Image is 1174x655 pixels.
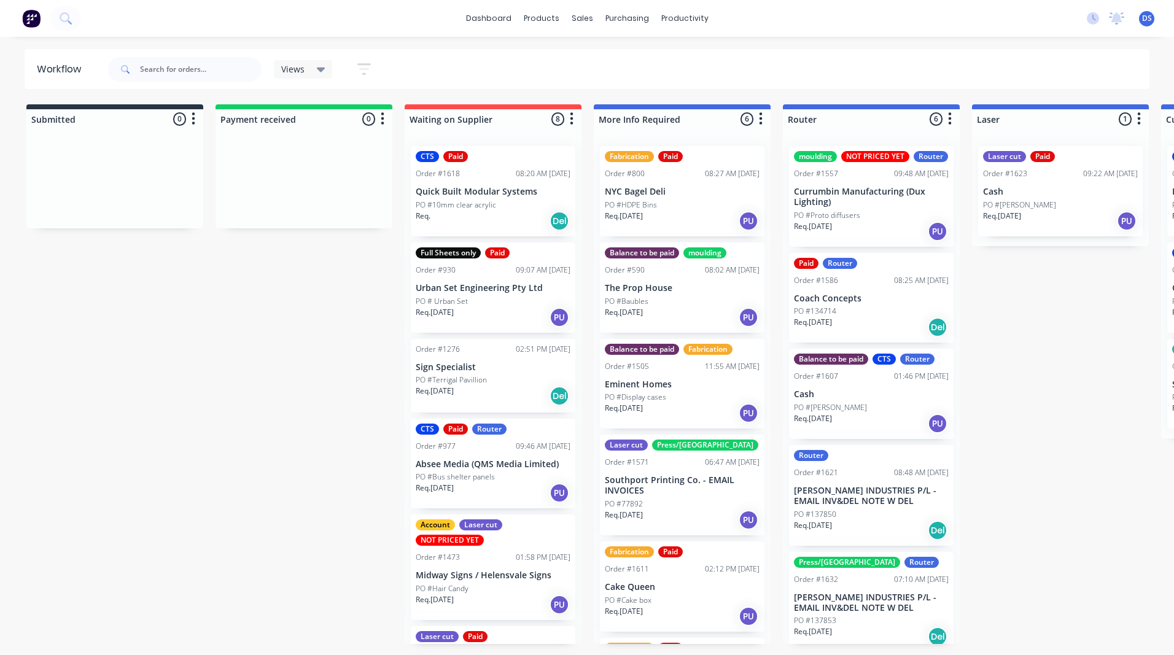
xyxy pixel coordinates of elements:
p: Absee Media (QMS Media Limited) [416,459,570,470]
div: productivity [655,9,715,28]
div: sales [566,9,599,28]
div: Order #977 [416,441,456,452]
div: Order #1571 [605,457,649,468]
div: 01:46 PM [DATE] [894,371,949,382]
div: CTSPaidRouterOrder #97709:46 AM [DATE]Absee Media (QMS Media Limited)PO #Bus shelter panelsReq.[D... [411,419,575,509]
div: CTS [873,354,896,365]
p: Req. [DATE] [794,520,832,531]
div: 06:47 AM [DATE] [705,457,760,468]
div: CTS [416,424,439,435]
div: Paid [658,643,683,654]
p: The Prop House [605,283,760,293]
p: Req. [DATE] [794,317,832,328]
p: PO #137853 [794,615,836,626]
div: moulding [683,247,726,258]
div: CTS [416,151,439,162]
p: Req. [DATE] [983,211,1021,222]
div: Balance to be paidmouldingOrder #59008:02 AM [DATE]The Prop HousePO #BaublesReq.[DATE]PU [600,242,764,333]
div: purchasing [599,9,655,28]
div: Workflow [37,62,87,77]
p: Midway Signs / Helensvale Signs [416,570,570,581]
div: Balance to be paidFabricationOrder #150511:55 AM [DATE]Eminent HomesPO #Display casesReq.[DATE]PU [600,339,764,429]
div: 08:27 AM [DATE] [705,168,760,179]
div: Order #1611 [605,564,649,575]
div: Paid [794,258,818,269]
p: Req. [DATE] [794,413,832,424]
div: Fabrication [605,546,654,557]
div: Fabrication [605,643,654,654]
div: Full Sheets onlyPaidOrder #93009:07 AM [DATE]Urban Set Engineering Pty LtdPO # Urban SetReq.[DATE]PU [411,242,575,333]
div: AccountLaser cutNOT PRICED YETOrder #147301:58 PM [DATE]Midway Signs / Helensvale SignsPO #Hair C... [411,514,575,620]
div: FabricationPaidOrder #161102:12 PM [DATE]Cake QueenPO #Cake boxReq.[DATE]PU [600,541,764,632]
div: Laser cut [416,631,459,642]
p: Req. [DATE] [416,386,454,397]
p: PO #Cake box [605,595,651,606]
div: 08:02 AM [DATE] [705,265,760,276]
div: Fabrication [683,344,733,355]
p: PO #[PERSON_NAME] [794,402,867,413]
span: DS [1142,13,1152,24]
p: Req. [DATE] [416,594,454,605]
div: PU [550,308,569,327]
div: 08:48 AM [DATE] [894,467,949,478]
div: Order #930 [416,265,456,276]
p: Cash [983,187,1138,197]
div: Router [914,151,948,162]
div: PU [928,414,947,433]
div: Order #1557 [794,168,838,179]
div: Press/[GEOGRAPHIC_DATA]RouterOrder #163207:10 AM [DATE][PERSON_NAME] INDUSTRIES P/L - EMAIL INV&D... [789,552,954,653]
div: NOT PRICED YET [416,535,484,546]
p: Urban Set Engineering Pty Ltd [416,283,570,293]
div: 01:58 PM [DATE] [516,552,570,563]
p: PO # Urban Set [416,296,468,307]
p: Currumbin Manufacturing (Dux Lighting) [794,187,949,207]
p: Req. [DATE] [416,307,454,318]
div: Press/[GEOGRAPHIC_DATA] [794,557,900,568]
div: Laser cut [459,519,502,530]
div: 08:20 AM [DATE] [516,168,570,179]
div: Order #1621 [794,467,838,478]
div: Paid [658,546,683,557]
p: Coach Concepts [794,293,949,304]
div: Router [794,450,828,461]
div: 02:51 PM [DATE] [516,344,570,355]
div: Del [550,211,569,231]
div: Balance to be paid [794,354,868,365]
div: Order #1586 [794,275,838,286]
div: NOT PRICED YET [841,151,909,162]
div: Balance to be paid [605,247,679,258]
div: PU [739,308,758,327]
p: NYC Bagel Deli [605,187,760,197]
div: moulding [794,151,837,162]
p: PO #10mm clear acrylic [416,200,496,211]
div: Laser cut [605,440,648,451]
p: PO #Bus shelter panels [416,471,495,483]
span: Views [281,63,305,76]
div: 09:07 AM [DATE] [516,265,570,276]
div: CTSPaidOrder #161808:20 AM [DATE]Quick Built Modular SystemsPO #10mm clear acrylicReq.Del [411,146,575,236]
p: Req. [DATE] [794,626,832,637]
div: 02:12 PM [DATE] [705,564,760,575]
div: 07:10 AM [DATE] [894,574,949,585]
p: Req. [DATE] [605,606,643,617]
div: Del [550,386,569,406]
div: Order #1618 [416,168,460,179]
p: Req. [416,211,430,222]
div: Order #800 [605,168,645,179]
p: PO #Proto diffusers [794,210,860,221]
div: Laser cut [983,151,1026,162]
div: 08:25 AM [DATE] [894,275,949,286]
div: Press/[GEOGRAPHIC_DATA] [652,440,758,451]
p: PO #77892 [605,498,643,510]
img: Factory [22,9,41,28]
div: PU [739,211,758,231]
div: RouterOrder #162108:48 AM [DATE][PERSON_NAME] INDUSTRIES P/L - EMAIL INV&DEL NOTE W DELPO #137850... [789,445,954,546]
div: Paid [443,151,468,162]
div: Paid [1030,151,1055,162]
div: Router [904,557,939,568]
div: Order #590 [605,265,645,276]
div: PU [550,595,569,614]
p: Req. [DATE] [416,483,454,494]
div: PU [1117,211,1137,231]
div: Paid [485,247,510,258]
